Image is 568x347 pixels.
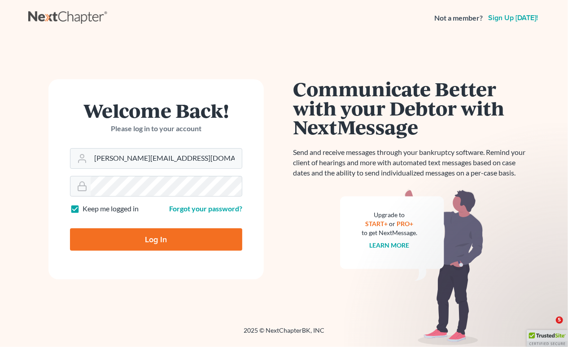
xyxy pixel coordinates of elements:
a: Learn more [370,241,410,249]
span: 5 [556,317,563,324]
p: Send and receive messages through your bankruptcy software. Remind your client of hearings and mo... [293,147,531,178]
strong: Not a member? [434,13,483,23]
div: 2025 © NextChapterBK, INC [28,326,540,342]
div: to get NextMessage. [362,228,417,237]
p: Please log in to your account [70,124,242,134]
h1: Communicate Better with your Debtor with NextMessage [293,79,531,137]
a: PRO+ [397,220,414,227]
a: Forgot your password? [169,204,242,213]
iframe: Intercom notifications message [389,260,568,323]
div: Upgrade to [362,210,417,219]
div: TrustedSite Certified [527,330,568,347]
h1: Welcome Back! [70,101,242,120]
label: Keep me logged in [83,204,139,214]
input: Log In [70,228,242,251]
img: nextmessage_bg-59042aed3d76b12b5cd301f8e5b87938c9018125f34e5fa2b7a6b67550977c72.svg [340,189,484,346]
a: START+ [366,220,388,227]
input: Email Address [91,149,242,168]
iframe: Intercom live chat [537,317,559,338]
span: or [389,220,396,227]
a: Sign up [DATE]! [486,14,540,21]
